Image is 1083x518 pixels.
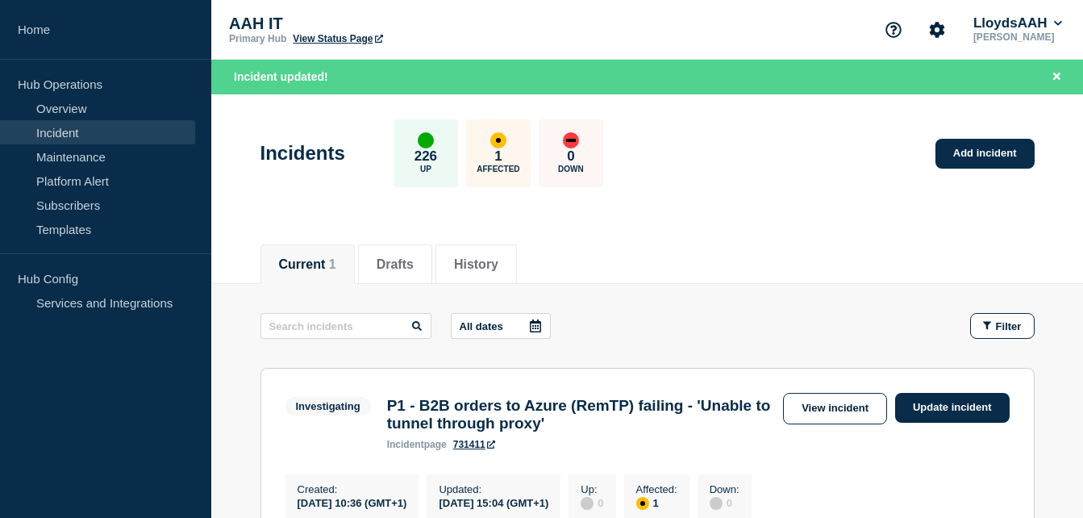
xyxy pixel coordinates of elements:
[567,148,574,165] p: 0
[229,33,286,44] p: Primary Hub
[1047,68,1067,86] button: Close banner
[636,483,677,495] p: Affected :
[454,257,498,272] button: History
[298,495,407,509] div: [DATE] 10:36 (GMT+1)
[970,313,1035,339] button: Filter
[293,33,382,44] a: View Status Page
[636,495,677,510] div: 1
[387,397,775,432] h3: P1 - B2B orders to Azure (RemTP) failing - 'Unable to tunnel through proxy'
[477,165,519,173] p: Affected
[563,132,579,148] div: down
[229,15,552,33] p: AAH IT
[710,497,723,510] div: disabled
[234,70,328,83] span: Incident updated!
[460,320,503,332] p: All dates
[558,165,584,173] p: Down
[377,257,414,272] button: Drafts
[260,142,345,165] h1: Incidents
[260,313,431,339] input: Search incidents
[439,483,548,495] p: Updated :
[453,439,495,450] a: 731411
[418,132,434,148] div: up
[636,497,649,510] div: affected
[935,139,1035,169] a: Add incident
[387,439,424,450] span: incident
[581,497,594,510] div: disabled
[970,31,1065,43] p: [PERSON_NAME]
[329,257,336,271] span: 1
[581,483,603,495] p: Up :
[783,393,887,424] a: View incident
[414,148,437,165] p: 226
[710,483,739,495] p: Down :
[581,495,603,510] div: 0
[279,257,336,272] button: Current 1
[439,495,548,509] div: [DATE] 15:04 (GMT+1)
[920,13,954,47] button: Account settings
[996,320,1022,332] span: Filter
[420,165,431,173] p: Up
[877,13,910,47] button: Support
[494,148,502,165] p: 1
[285,397,371,416] span: Investigating
[451,313,551,339] button: All dates
[490,132,506,148] div: affected
[298,483,407,495] p: Created :
[710,495,739,510] div: 0
[970,15,1065,31] button: LloydsAAH
[895,393,1010,423] a: Update incident
[387,439,447,450] p: page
